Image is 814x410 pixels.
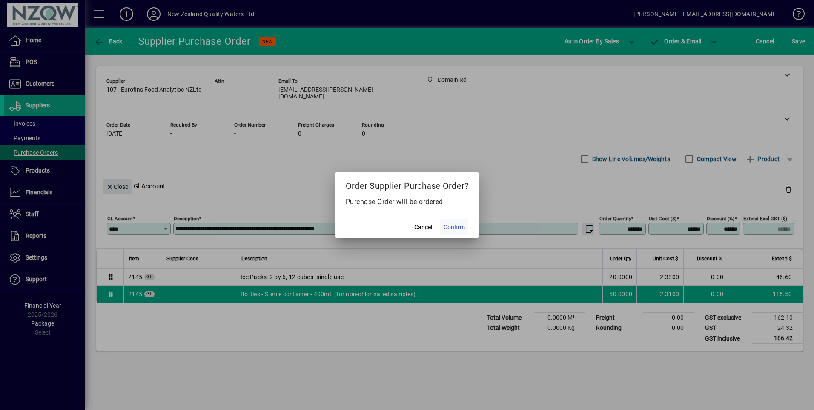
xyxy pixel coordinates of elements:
span: Confirm [444,223,465,232]
p: Purchase Order will be ordered. [346,197,469,207]
button: Cancel [410,219,437,235]
h2: Order Supplier Purchase Order? [335,172,479,196]
span: Cancel [414,223,432,232]
button: Confirm [440,219,468,235]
